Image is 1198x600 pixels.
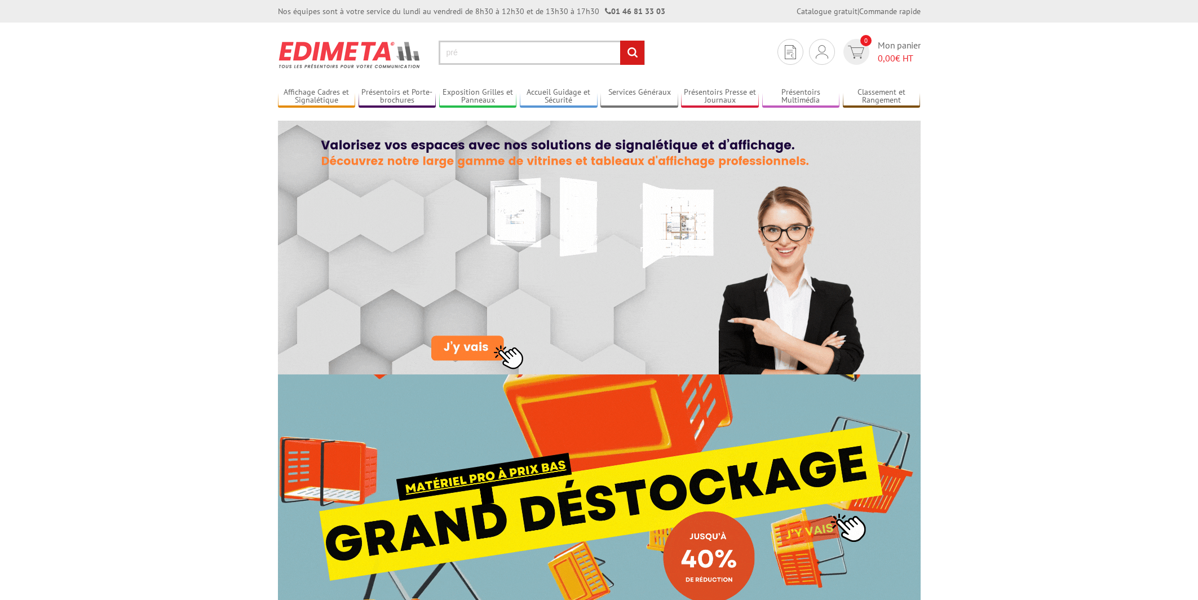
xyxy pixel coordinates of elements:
span: 0 [860,35,872,46]
div: | [797,6,921,17]
strong: 01 46 81 33 03 [605,6,665,16]
a: Présentoirs Multimédia [762,87,840,106]
span: 0,00 [878,52,895,64]
input: Rechercher un produit ou une référence... [439,41,645,65]
img: devis rapide [785,45,796,59]
a: Commande rapide [859,6,921,16]
img: devis rapide [848,46,864,59]
a: Présentoirs et Porte-brochures [359,87,436,106]
a: Services Généraux [600,87,678,106]
input: rechercher [620,41,644,65]
a: Présentoirs Presse et Journaux [681,87,759,106]
span: Mon panier [878,39,921,65]
a: Classement et Rangement [843,87,921,106]
a: devis rapide 0 Mon panier 0,00€ HT [841,39,921,65]
a: Catalogue gratuit [797,6,857,16]
a: Exposition Grilles et Panneaux [439,87,517,106]
a: Accueil Guidage et Sécurité [520,87,598,106]
a: Affichage Cadres et Signalétique [278,87,356,106]
img: devis rapide [816,45,828,59]
img: Présentoir, panneau, stand - Edimeta - PLV, affichage, mobilier bureau, entreprise [278,34,422,76]
span: € HT [878,52,921,65]
div: Nos équipes sont à votre service du lundi au vendredi de 8h30 à 12h30 et de 13h30 à 17h30 [278,6,665,17]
